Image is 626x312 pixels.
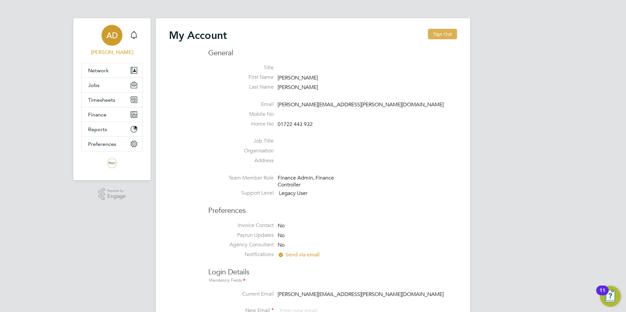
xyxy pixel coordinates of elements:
[208,147,274,154] label: Organisation
[82,107,142,122] button: Finance
[208,74,274,81] label: First Name
[73,18,151,180] nav: Main navigation
[208,199,457,216] h3: Preferences
[208,291,274,298] label: Current Email
[278,232,285,239] span: No
[81,48,143,56] span: Alison Dauwalder
[82,137,142,151] button: Preferences
[81,25,143,56] a: AD[PERSON_NAME]
[208,277,457,284] div: Mandatory Fields
[106,31,118,40] span: AD
[278,75,318,81] span: [PERSON_NAME]
[208,241,274,248] label: Agency Consultant
[82,93,142,107] button: Timesheets
[208,251,274,258] label: Notifications
[88,126,107,132] span: Reports
[82,78,142,92] button: Jobs
[107,194,126,199] span: Engage
[81,158,143,168] a: Go to home page
[82,122,142,136] button: Reports
[208,48,457,58] h3: General
[278,291,444,298] span: [PERSON_NAME][EMAIL_ADDRESS][PERSON_NAME][DOMAIN_NAME]
[107,158,117,168] img: trevettgroup-logo-retina.png
[88,67,109,74] span: Network
[208,84,274,91] label: Last Name
[428,29,457,39] button: Sign Out
[88,112,106,118] span: Finance
[278,175,340,188] div: Finance Admin, Finance Controller
[88,141,116,147] span: Preferences
[98,188,126,200] a: Powered byEngage
[208,121,274,128] label: Home No
[88,97,115,103] span: Timesheets
[107,188,126,194] span: Powered by
[599,290,605,299] div: 11
[600,286,621,307] button: Open Resource Center, 11 new notifications
[208,175,274,182] label: Team Member Role
[278,84,318,91] span: [PERSON_NAME]
[169,29,227,42] h2: My Account
[208,222,274,229] label: Invoice Contact
[208,190,274,197] label: Support Level
[208,111,274,118] label: Mobile No
[279,190,307,197] span: Legacy User
[208,232,274,239] label: Payrun Updates
[208,261,457,284] h3: Login Details
[278,242,285,249] span: No
[208,64,274,71] label: Title
[278,121,313,128] span: 01722 443 932
[278,251,320,258] span: Send via email
[278,222,285,229] span: No
[208,101,274,108] label: Email
[278,101,444,108] span: [PERSON_NAME][EMAIL_ADDRESS][PERSON_NAME][DOMAIN_NAME]
[208,157,274,164] label: Address
[88,82,100,88] span: Jobs
[82,63,142,78] button: Network
[208,138,274,145] label: Job Title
